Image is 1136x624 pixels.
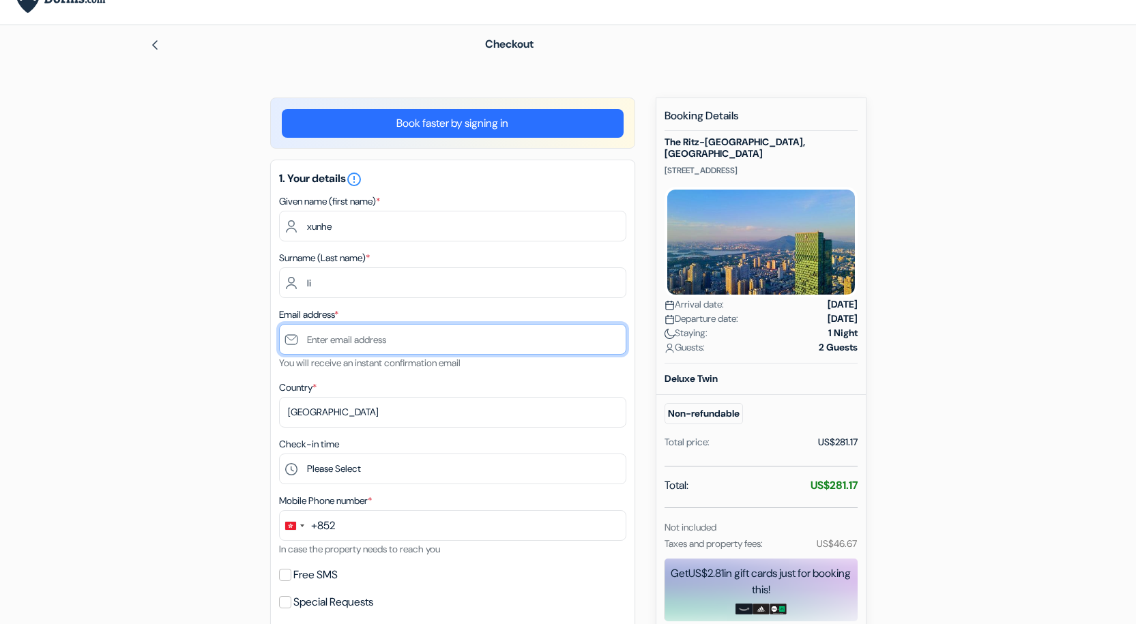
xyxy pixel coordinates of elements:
input: Enter first name [279,211,626,241]
strong: [DATE] [828,297,858,312]
label: Special Requests [293,593,373,612]
input: Enter email address [279,324,626,355]
h5: The Ritz-[GEOGRAPHIC_DATA], [GEOGRAPHIC_DATA] [665,136,858,160]
img: moon.svg [665,329,675,339]
small: Non-refundable [665,403,743,424]
h5: Booking Details [665,109,858,131]
strong: US$281.17 [811,478,858,492]
label: Given name (first name) [279,194,380,209]
small: US$46.67 [817,537,857,550]
i: error_outline [346,171,362,188]
small: In case the property needs to reach you [279,543,440,555]
small: You will receive an instant confirmation email [279,357,461,369]
small: Not included [665,521,716,533]
div: +852 [311,518,335,534]
img: left_arrow.svg [149,40,160,50]
span: Arrival date: [665,297,724,312]
b: Deluxe Twin [665,372,718,385]
input: Enter last name [279,267,626,298]
img: adidas-card.png [753,604,770,614]
span: Staying: [665,326,708,340]
strong: [DATE] [828,312,858,326]
h5: 1. Your details [279,171,626,188]
div: Get in gift cards just for booking this! [665,565,858,598]
a: Book faster by signing in [282,109,624,138]
span: Checkout [485,37,534,51]
label: Country [279,381,317,395]
label: Free SMS [293,565,338,584]
a: error_outline [346,171,362,185]
span: US$2.81 [688,566,724,580]
img: calendar.svg [665,314,675,325]
button: Change country, selected Hong Kong SAR China (+852) [280,511,335,540]
strong: 2 Guests [819,340,858,355]
small: Taxes and property fees: [665,537,763,550]
label: Email address [279,308,338,322]
strong: 1 Night [828,326,858,340]
span: Departure date: [665,312,738,326]
p: [STREET_ADDRESS] [665,165,858,176]
img: amazon-card-no-text.png [736,604,753,614]
img: user_icon.svg [665,343,675,353]
label: Mobile Phone number [279,494,372,508]
img: calendar.svg [665,300,675,310]
div: US$281.17 [818,435,858,449]
label: Check-in time [279,437,339,451]
span: Guests: [665,340,705,355]
img: uber-uber-eats-card.png [770,604,787,614]
label: Surname (Last name) [279,251,370,265]
span: Total: [665,477,688,494]
div: Total price: [665,435,710,449]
